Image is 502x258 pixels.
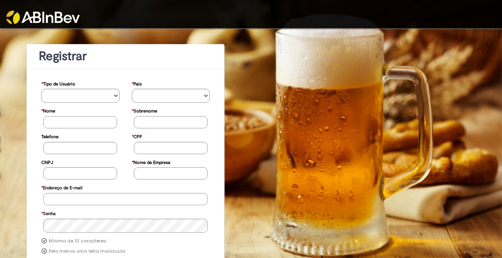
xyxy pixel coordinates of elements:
[41,156,53,168] label: CNPJ
[132,130,142,142] label: CPF
[41,181,82,193] label: Endereço de E-mail
[41,207,56,219] label: Senha
[39,49,212,63] h1: Registrar
[132,156,170,168] label: Nome da Empresa
[132,77,142,89] label: País
[41,104,55,116] label: Nome
[49,248,126,255] label: Pelo menos uma letra maiúscula.
[132,104,157,116] label: Sobrenome
[6,11,80,24] img: ABInbev-white.png
[49,238,107,245] label: Mínimo de 10 caracteres.
[41,77,75,89] label: Tipo de Usuário
[41,130,59,142] label: Telefone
